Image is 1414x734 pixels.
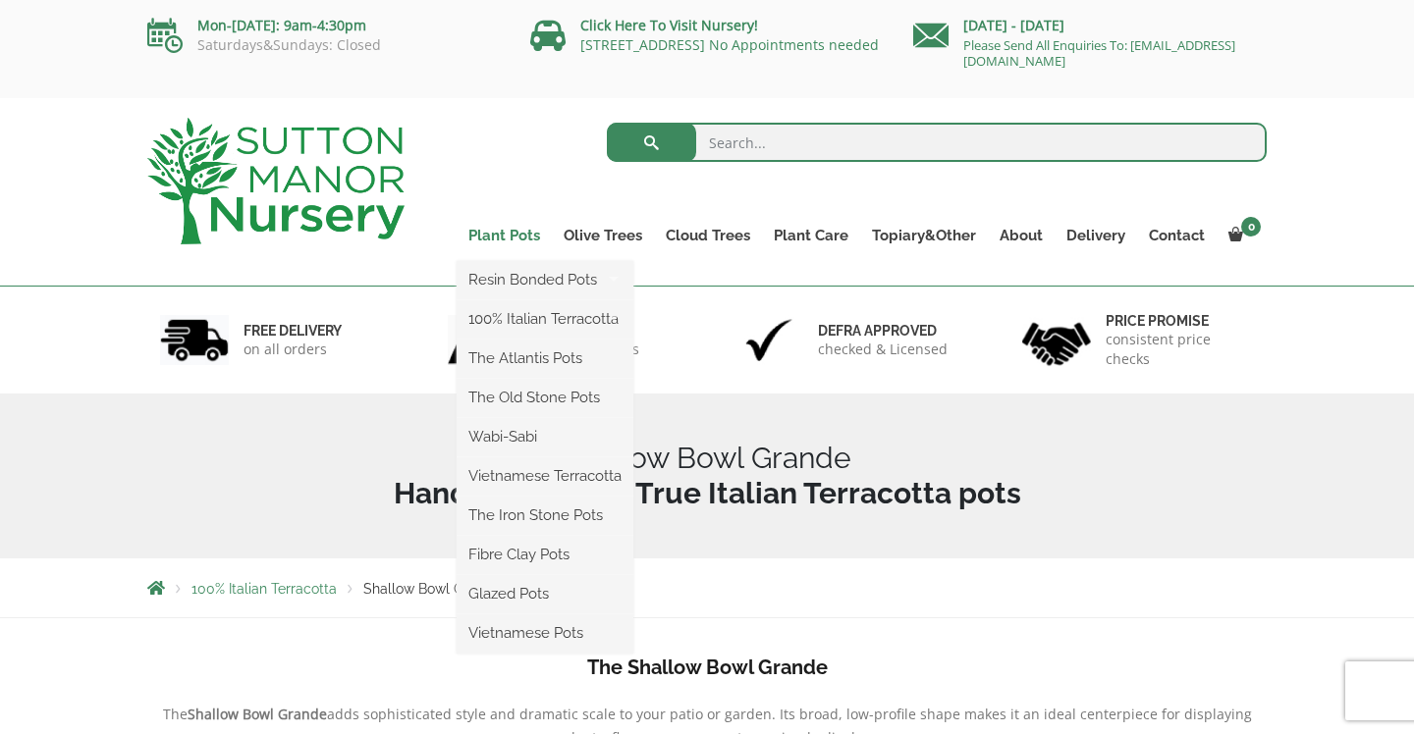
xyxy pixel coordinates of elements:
a: About [988,222,1055,249]
a: Cloud Trees [654,222,762,249]
a: The Old Stone Pots [457,383,633,412]
a: Vietnamese Terracotta [457,461,633,491]
a: Topiary&Other [860,222,988,249]
h6: FREE DELIVERY [244,322,342,340]
a: Wabi-Sabi [457,422,633,451]
a: Plant Care [762,222,860,249]
a: 100% Italian Terracotta [191,581,337,597]
img: 1.jpg [160,315,229,365]
img: 3.jpg [734,315,803,365]
p: Saturdays&Sundays: Closed [147,37,501,53]
a: Delivery [1055,222,1137,249]
p: consistent price checks [1106,330,1255,369]
a: Resin Bonded Pots [457,265,633,294]
a: The Iron Stone Pots [457,500,633,530]
img: logo [147,118,405,244]
span: 0 [1241,217,1261,236]
a: Click Here To Visit Nursery! [580,16,758,34]
a: Olive Trees [552,222,654,249]
span: Shallow Bowl Grande [363,581,501,597]
a: Vietnamese Pots [457,618,633,648]
p: [DATE] - [DATE] [913,14,1267,37]
nav: Breadcrumbs [147,580,1267,596]
p: checked & Licensed [818,340,948,359]
a: [STREET_ADDRESS] No Appointments needed [580,35,879,54]
h6: Price promise [1106,312,1255,330]
h1: Shallow Bowl Grande [147,441,1267,511]
h6: Defra approved [818,322,948,340]
b: The Shallow Bowl Grande [587,655,828,679]
a: Contact [1137,222,1217,249]
a: Fibre Clay Pots [457,540,633,569]
span: The [163,705,188,723]
p: Mon-[DATE]: 9am-4:30pm [147,14,501,37]
a: Plant Pots [457,222,552,249]
a: The Atlantis Pots [457,343,633,373]
a: Please Send All Enquiries To: [EMAIL_ADDRESS][DOMAIN_NAME] [963,36,1235,70]
img: 2.jpg [448,315,517,365]
input: Search... [607,123,1268,162]
b: Shallow Bowl Grande [188,705,327,723]
a: Glazed Pots [457,579,633,608]
p: on all orders [244,340,342,359]
a: 0 [1217,222,1267,249]
img: 4.jpg [1022,310,1091,370]
a: 100% Italian Terracotta [457,304,633,334]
